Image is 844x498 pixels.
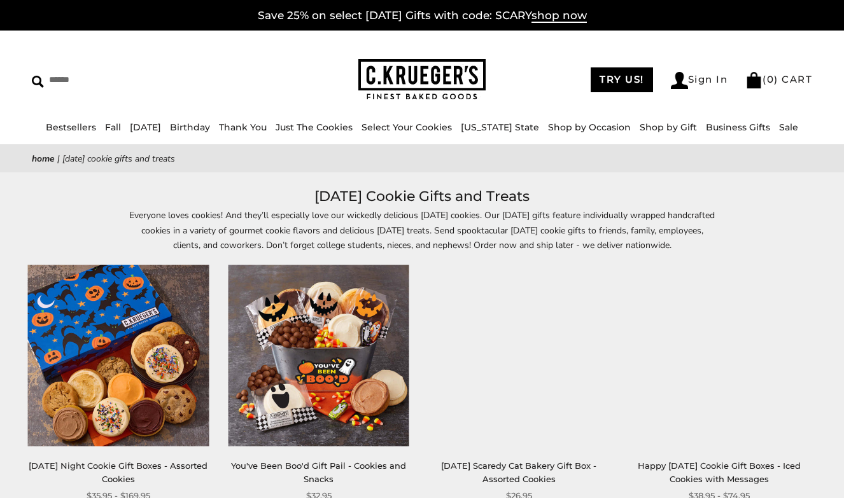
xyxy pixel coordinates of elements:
[32,153,55,165] a: Home
[428,265,610,446] a: Halloween Scaredy Cat Bakery Gift Box - Assorted Cookies
[531,9,587,23] span: shop now
[362,121,452,133] a: Select Your Cookies
[629,265,810,446] a: Happy Halloween Cookie Gift Boxes - Iced Cookies with Messages
[62,153,175,165] span: [DATE] Cookie Gifts and Treats
[170,121,210,133] a: Birthday
[32,151,812,166] nav: breadcrumbs
[27,265,209,446] img: Halloween Night Cookie Gift Boxes - Assorted Cookies
[671,72,728,89] a: Sign In
[745,72,763,88] img: Bag
[638,460,801,484] a: Happy [DATE] Cookie Gift Boxes - Iced Cookies with Messages
[461,121,539,133] a: [US_STATE] State
[671,72,688,89] img: Account
[228,265,409,446] img: You've Been Boo'd Gift Pail - Cookies and Snacks
[276,121,353,133] a: Just The Cookies
[745,73,812,85] a: (0) CART
[32,70,212,90] input: Search
[219,121,267,133] a: Thank You
[591,67,653,92] a: TRY US!
[358,59,486,100] img: C.KRUEGER'S
[32,76,44,88] img: Search
[231,460,406,484] a: You've Been Boo'd Gift Pail - Cookies and Snacks
[46,121,96,133] a: Bestsellers
[548,121,631,133] a: Shop by Occasion
[130,121,161,133] a: [DATE]
[441,460,596,484] a: [DATE] Scaredy Cat Bakery Gift Box - Assorted Cookies
[767,73,775,85] span: 0
[129,208,715,252] p: Everyone loves cookies! And they’ll especially love our wickedly delicious [DATE] cookies. Our [D...
[258,9,587,23] a: Save 25% on select [DATE] Gifts with code: SCARYshop now
[640,121,697,133] a: Shop by Gift
[105,121,121,133] a: Fall
[57,153,60,165] span: |
[51,185,793,208] h1: [DATE] Cookie Gifts and Treats
[779,121,798,133] a: Sale
[706,121,770,133] a: Business Gifts
[29,460,207,484] a: [DATE] Night Cookie Gift Boxes - Assorted Cookies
